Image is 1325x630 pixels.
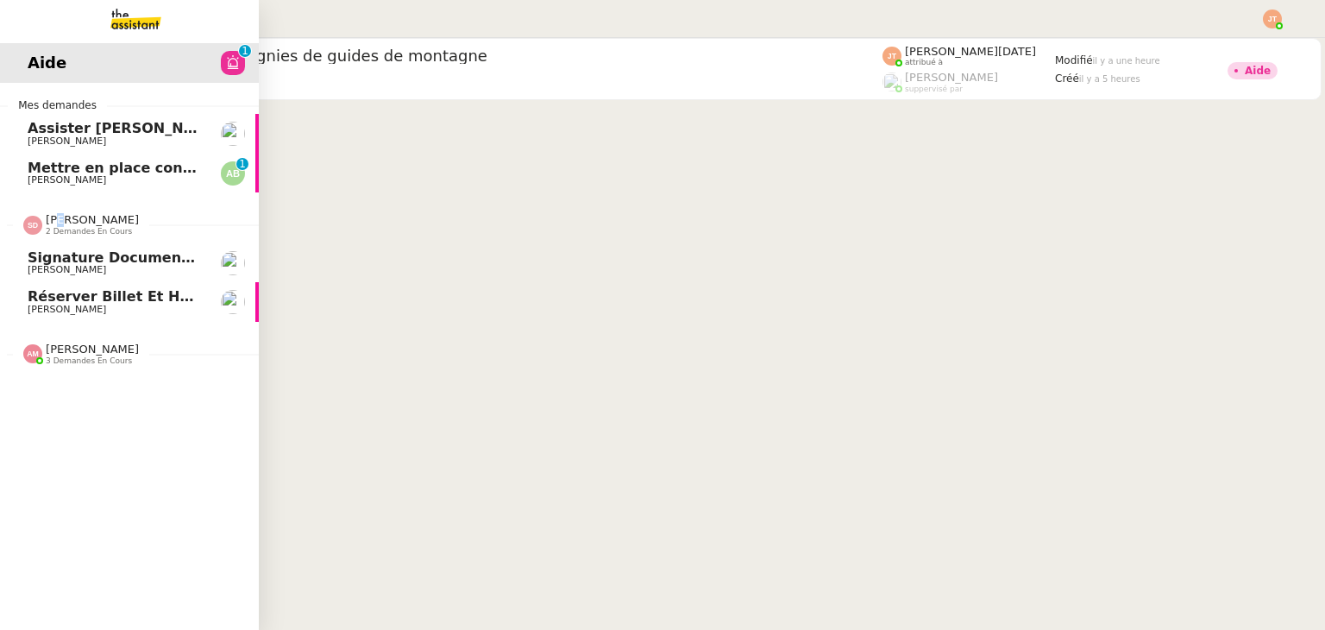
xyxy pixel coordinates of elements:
span: Signature document sortie [28,249,240,266]
span: [PERSON_NAME] [28,304,106,315]
img: svg [1263,9,1282,28]
span: [PERSON_NAME] [46,213,139,226]
span: [PERSON_NAME][DATE] [905,45,1036,58]
span: [PERSON_NAME] [28,135,106,147]
span: Mes demandes [8,97,107,114]
span: [PERSON_NAME] [46,343,139,356]
span: il y a une heure [1093,56,1160,66]
app-user-label: suppervisé par [882,71,1055,93]
img: svg [882,47,901,66]
img: users%2FrZ9hsAwvZndyAxvpJrwIinY54I42%2Favatar%2FChatGPT%20Image%201%20aou%CC%82t%202025%2C%2011_1... [221,251,245,275]
nz-badge-sup: 1 [239,45,251,57]
span: [PERSON_NAME] [28,264,106,275]
div: Aide [1245,66,1271,76]
span: [PERSON_NAME] [905,71,998,84]
app-user-label: attribué à [882,45,1055,67]
img: users%2FoFdbodQ3TgNoWt9kP3GXAs5oaCq1%2Favatar%2Fprofile-pic.png [882,72,901,91]
img: svg [23,216,42,235]
span: il y a 5 heures [1079,74,1140,84]
nz-badge-sup: 1 [236,158,248,170]
span: Aide [28,50,66,76]
span: Créé [1055,72,1079,85]
span: [PERSON_NAME] [28,174,106,186]
app-user-detailed-label: client [89,70,882,92]
span: Assister [PERSON_NAME] avec l'information OPCO [28,120,418,136]
p: 1 [242,45,248,60]
span: attribué à [905,58,943,67]
span: Réserver billet et hôtel pour [PERSON_NAME] [28,288,384,305]
span: 3 demandes en cours [46,356,132,366]
p: 1 [239,158,246,173]
img: svg [221,161,245,186]
img: svg [23,344,42,363]
span: suppervisé par [905,85,963,94]
span: Mettre en place contrat d'apprentissage [PERSON_NAME] [28,160,475,176]
img: users%2F3XW7N0tEcIOoc8sxKxWqDcFn91D2%2Favatar%2F5653ca14-9fea-463f-a381-ec4f4d723a3b [221,290,245,314]
span: 2 demandes en cours [46,227,132,236]
img: users%2F3XW7N0tEcIOoc8sxKxWqDcFn91D2%2Favatar%2F5653ca14-9fea-463f-a381-ec4f4d723a3b [221,122,245,146]
span: Modifié [1055,54,1093,66]
span: Interroger des compagnies de guides de montagne [89,48,882,64]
